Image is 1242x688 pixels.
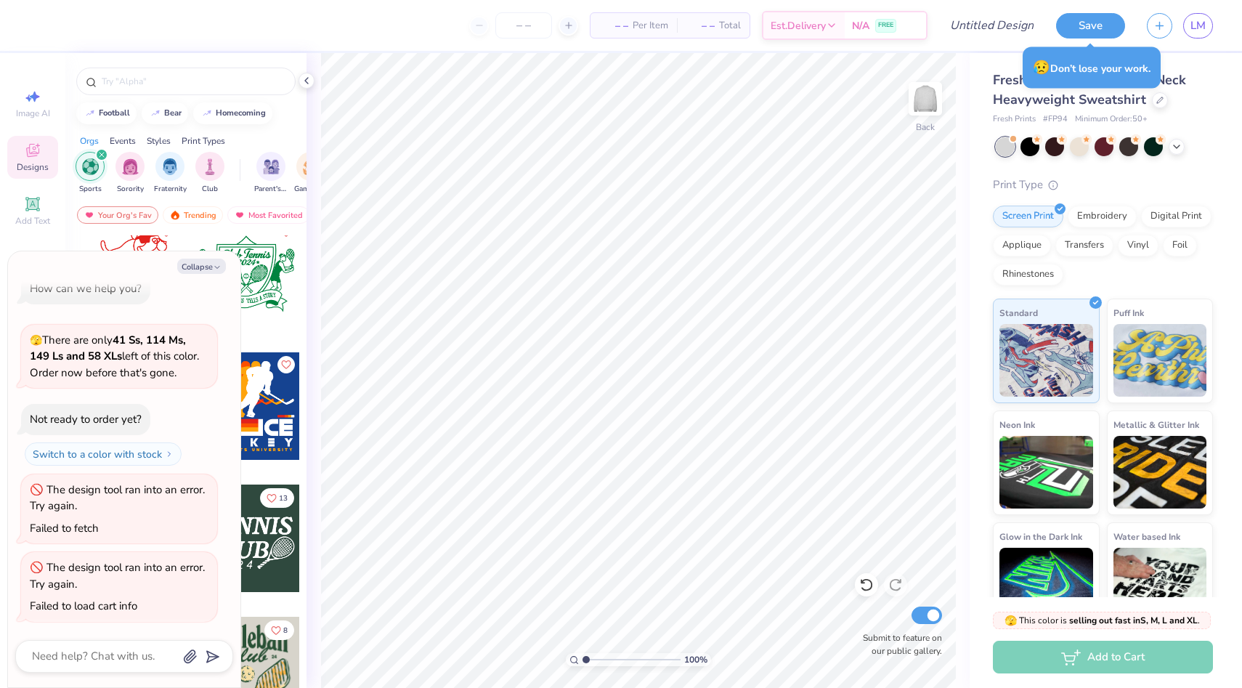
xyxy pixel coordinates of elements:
button: filter button [115,152,145,195]
div: filter for Club [195,152,224,195]
span: Image AI [16,108,50,119]
img: Sports Image [82,158,99,175]
button: Save [1056,13,1125,39]
div: bear [164,109,182,117]
span: Add Text [15,215,50,227]
div: Failed to load cart info [30,599,137,613]
label: Submit to feature on our public gallery. [855,631,942,657]
div: Trending [163,206,223,224]
button: Like [264,620,294,640]
div: Digital Print [1141,206,1211,227]
div: The design tool ran into an error. Try again. [30,482,205,514]
div: football [99,109,130,117]
span: FREE [878,20,893,31]
img: trend_line.gif [84,109,96,118]
div: Screen Print [993,206,1063,227]
img: Metallic & Glitter Ink [1113,436,1207,509]
span: Total [719,18,741,33]
div: homecoming [216,109,266,117]
img: Game Day Image [303,158,320,175]
div: Print Type [993,177,1213,193]
div: Failed to fetch [30,521,99,535]
img: most_fav.gif [84,210,95,220]
div: Styles [147,134,171,147]
img: Glow in the Dark Ink [999,548,1093,620]
div: Applique [993,235,1051,256]
div: The design tool ran into an error. Try again. [30,560,205,591]
button: Collapse [177,259,226,274]
span: 😥 [1033,58,1050,77]
button: football [76,102,137,124]
span: Per Item [633,18,668,33]
button: filter button [294,152,328,195]
span: # FP94 [1043,113,1068,126]
button: filter button [195,152,224,195]
img: Standard [999,324,1093,397]
span: This color is . [1004,614,1200,627]
span: 🫣 [1004,614,1017,628]
span: Minimum Order: 50 + [1075,113,1148,126]
div: Print Types [182,134,225,147]
input: Try "Alpha" [100,74,286,89]
img: Sorority Image [122,158,139,175]
span: – – [599,18,628,33]
span: Club [202,184,218,195]
button: filter button [154,152,187,195]
img: trend_line.gif [150,109,161,118]
span: – – [686,18,715,33]
div: Transfers [1055,235,1113,256]
span: Metallic & Glitter Ink [1113,417,1199,432]
span: Sports [79,184,102,195]
button: Switch to a color with stock [25,442,182,466]
img: Puff Ink [1113,324,1207,397]
button: bear [142,102,188,124]
span: N/A [852,18,869,33]
button: Like [277,356,295,373]
div: filter for Parent's Weekend [254,152,288,195]
img: Back [911,84,940,113]
span: 13 [279,495,288,502]
input: – – [495,12,552,39]
img: Water based Ink [1113,548,1207,620]
strong: selling out fast in S, M, L and XL [1069,615,1198,626]
div: Embroidery [1068,206,1137,227]
span: Designs [17,161,49,173]
img: Fraternity Image [162,158,178,175]
span: Sorority [117,184,144,195]
span: LM [1190,17,1206,34]
button: homecoming [193,102,272,124]
span: Standard [999,305,1038,320]
div: Back [916,121,935,134]
span: Glow in the Dark Ink [999,529,1082,544]
img: Switch to a color with stock [165,450,174,458]
div: Foil [1163,235,1197,256]
div: filter for Sports [76,152,105,195]
img: most_fav.gif [234,210,245,220]
div: Rhinestones [993,264,1063,286]
div: Your Org's Fav [77,206,158,224]
span: Fresh Prints [993,113,1036,126]
div: Not ready to order yet? [30,412,142,426]
span: Neon Ink [999,417,1035,432]
button: filter button [76,152,105,195]
img: Club Image [202,158,218,175]
div: Events [110,134,136,147]
span: Fraternity [154,184,187,195]
span: Game Day [294,184,328,195]
div: filter for Game Day [294,152,328,195]
img: trend_line.gif [201,109,213,118]
span: Fresh Prints Denver Mock Neck Heavyweight Sweatshirt [993,71,1186,108]
img: Parent's Weekend Image [263,158,280,175]
a: LM [1183,13,1213,39]
div: How can we help you? [30,281,142,296]
div: Vinyl [1118,235,1158,256]
span: 8 [283,627,288,634]
div: Orgs [80,134,99,147]
span: 🫣 [30,333,42,347]
span: Est. Delivery [771,18,826,33]
span: Parent's Weekend [254,184,288,195]
span: Puff Ink [1113,305,1144,320]
div: filter for Fraternity [154,152,187,195]
button: Like [260,488,294,508]
button: filter button [254,152,288,195]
